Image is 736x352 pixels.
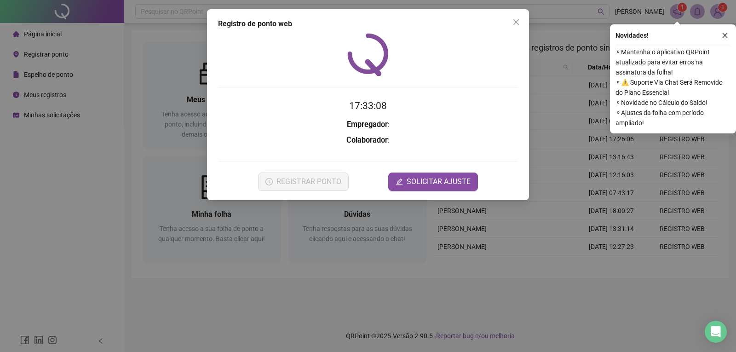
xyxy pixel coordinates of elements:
[347,120,388,129] strong: Empregador
[349,100,387,111] time: 17:33:08
[407,176,471,187] span: SOLICITAR AJUSTE
[218,119,518,131] h3: :
[615,98,730,108] span: ⚬ Novidade no Cálculo do Saldo!
[615,30,649,40] span: Novidades !
[615,108,730,128] span: ⚬ Ajustes da folha com período ampliado!
[388,173,478,191] button: editSOLICITAR AJUSTE
[509,15,523,29] button: Close
[346,136,388,144] strong: Colaborador
[705,321,727,343] div: Open Intercom Messenger
[722,32,728,39] span: close
[512,18,520,26] span: close
[615,47,730,77] span: ⚬ Mantenha o aplicativo QRPoint atualizado para evitar erros na assinatura da folha!
[347,33,389,76] img: QRPoint
[258,173,349,191] button: REGISTRAR PONTO
[615,77,730,98] span: ⚬ ⚠️ Suporte Via Chat Será Removido do Plano Essencial
[396,178,403,185] span: edit
[218,134,518,146] h3: :
[218,18,518,29] div: Registro de ponto web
